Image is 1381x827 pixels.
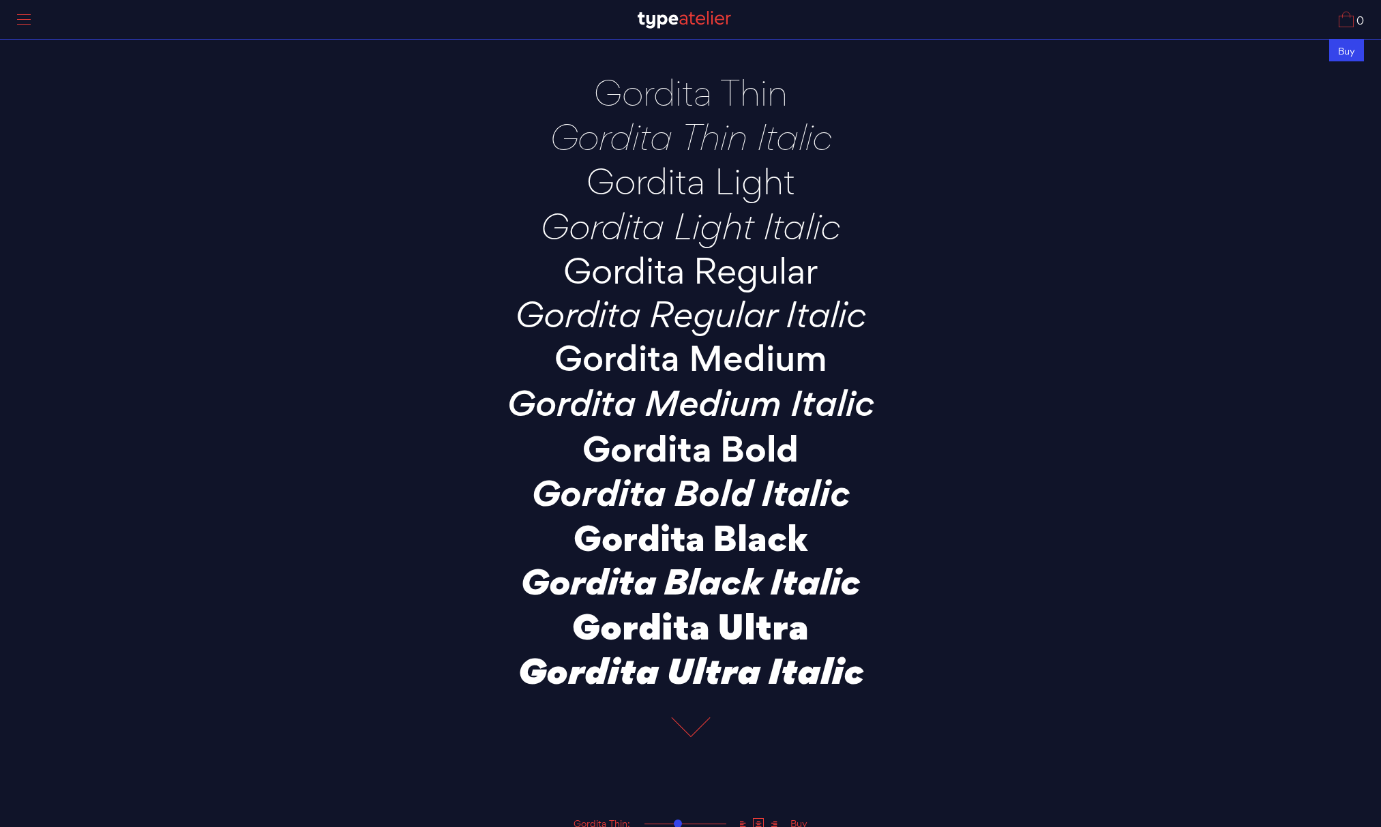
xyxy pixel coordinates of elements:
p: Gordita Thin Italic [452,118,930,155]
p: Gordita Medium Italic [452,385,930,422]
p: Gordita Bold Italic [452,474,930,511]
p: Gordita Regular Italic [452,296,930,333]
img: Cart_Icon.svg [1339,12,1354,27]
p: Gordita Black [452,518,930,556]
div: Buy [1329,39,1364,61]
p: Gordita Light Italic [452,207,930,245]
p: Gordita Black Italic [452,562,930,600]
span: 0 [1354,16,1364,27]
p: Gordita Light [452,162,930,200]
p: Gordita Medium [452,340,930,378]
img: TA_Logo.svg [638,11,731,29]
a: 0 [1339,12,1364,27]
p: Gordita Bold [452,430,930,467]
p: Gordita Thin [452,74,930,111]
p: Gordita Ultra [452,607,930,644]
p: Gordita Ultra Italic [452,651,930,689]
p: Gordita Regular [452,252,930,289]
